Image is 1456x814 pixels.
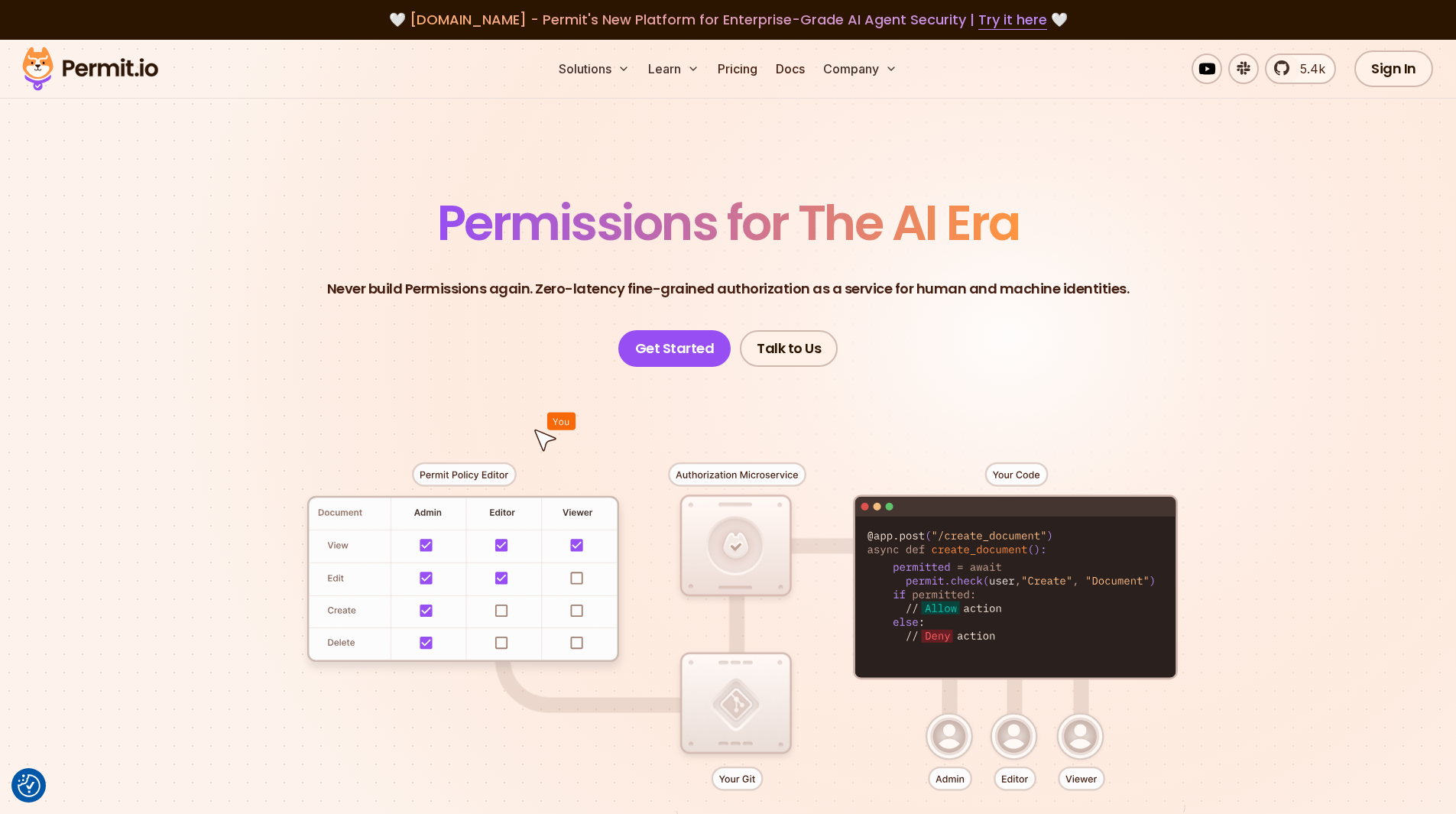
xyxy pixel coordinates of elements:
[712,54,764,84] a: Pricing
[817,54,903,84] button: Company
[553,54,636,84] button: Solutions
[1354,50,1433,87] a: Sign In
[740,330,838,367] a: Talk to Us
[437,189,1020,257] span: Permissions for The AI Era
[978,10,1047,30] a: Try it here
[18,774,41,797] img: Revisit consent button
[15,43,165,95] img: Permit logo
[327,278,1130,300] p: Never build Permissions again. Zero-latency fine-grained authorization as a service for human and...
[618,330,731,367] a: Get Started
[1265,54,1336,84] a: 5.4k
[18,774,41,797] button: Consent Preferences
[642,54,705,84] button: Learn
[410,10,1047,29] span: [DOMAIN_NAME] - Permit's New Platform for Enterprise-Grade AI Agent Security |
[37,9,1419,31] div: 🤍 🤍
[770,54,811,84] a: Docs
[1291,60,1325,78] span: 5.4k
